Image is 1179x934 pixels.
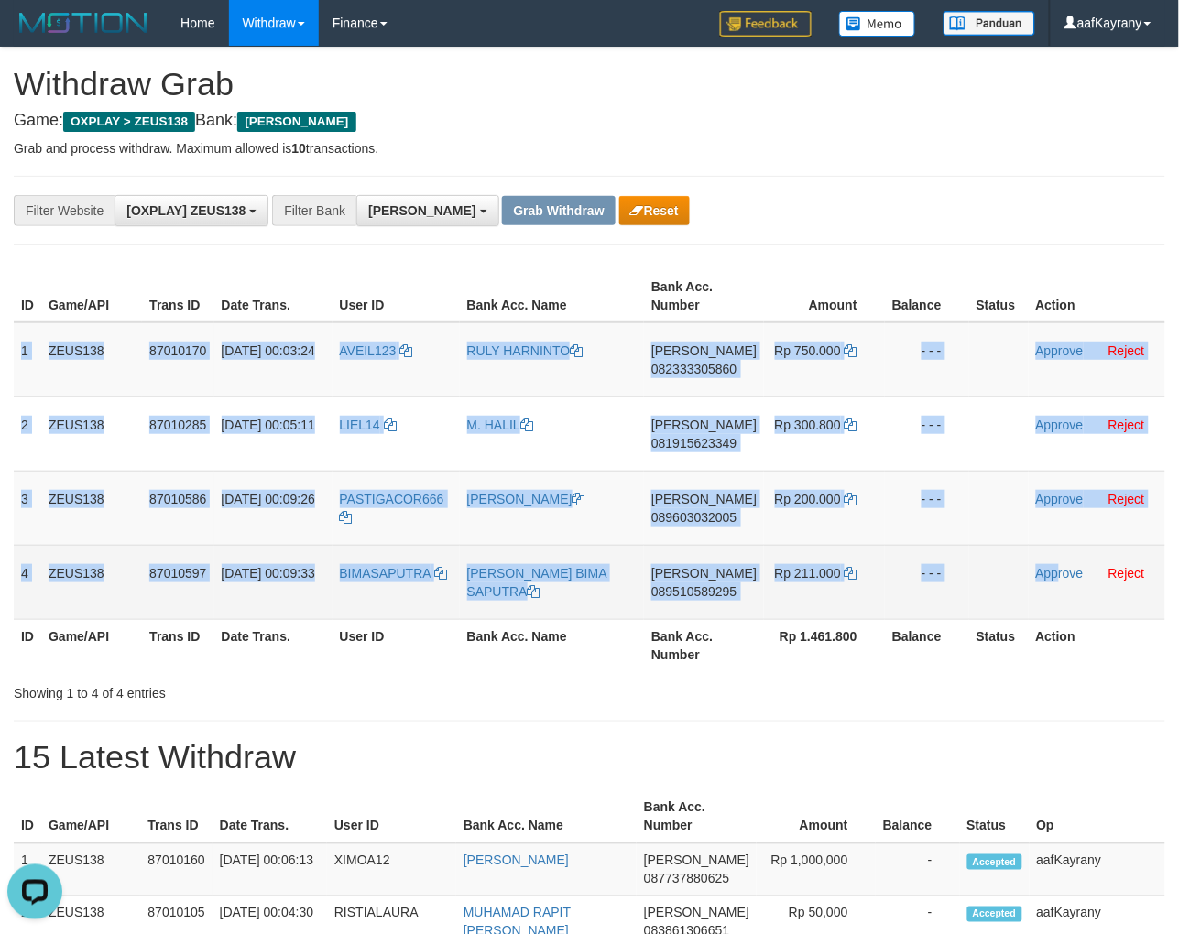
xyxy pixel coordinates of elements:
a: Copy 300800 to clipboard [845,418,857,432]
p: Grab and process withdraw. Maximum allowed is transactions. [14,139,1165,157]
td: ZEUS138 [41,471,142,545]
span: [DATE] 00:09:26 [222,492,315,506]
th: ID [14,791,41,843]
img: Button%20Memo.svg [839,11,916,37]
th: Balance [885,619,969,671]
span: Copy 089603032005 to clipboard [651,510,737,525]
th: Date Trans. [213,791,327,843]
td: ZEUS138 [41,396,142,471]
img: Feedback.jpg [720,11,812,37]
a: LIEL14 [340,418,397,432]
span: [PERSON_NAME] [651,492,757,506]
span: 87010597 [149,566,206,581]
div: Filter Website [14,195,115,226]
td: - [876,843,960,896]
td: aafKayrany [1030,843,1165,896]
span: [PERSON_NAME] [651,343,757,358]
button: [OXPLAY] ZEUS138 [115,195,268,226]
span: 87010170 [149,343,206,358]
a: [PERSON_NAME] [464,853,569,868]
h1: 15 Latest Withdraw [14,740,1165,777]
td: 2 [14,396,41,471]
a: Copy 211000 to clipboard [845,566,857,581]
span: 87010586 [149,492,206,506]
th: Bank Acc. Number [637,791,757,843]
span: PASTIGACOR666 [340,492,444,506]
th: User ID [333,619,460,671]
button: Open LiveChat chat widget [7,7,62,62]
th: Bank Acc. Name [456,791,637,843]
th: User ID [327,791,456,843]
span: [DATE] 00:05:11 [222,418,315,432]
span: [PERSON_NAME] [644,906,749,920]
a: Copy 750000 to clipboard [845,343,857,358]
span: OXPLAY > ZEUS138 [63,112,195,132]
th: Bank Acc. Name [460,270,645,322]
td: Rp 1,000,000 [757,843,876,896]
th: Status [969,619,1029,671]
span: [PERSON_NAME] [237,112,355,132]
span: 87010285 [149,418,206,432]
td: - - - [885,471,969,545]
a: Approve [1036,566,1084,581]
a: Reject [1108,492,1145,506]
th: Amount [757,791,876,843]
th: ID [14,270,41,322]
th: Game/API [41,270,142,322]
a: Copy 200000 to clipboard [845,492,857,506]
span: Copy 089510589295 to clipboard [651,584,737,599]
th: Game/API [41,619,142,671]
span: BIMASAPUTRA [340,566,431,581]
td: 3 [14,471,41,545]
button: [PERSON_NAME] [356,195,498,226]
th: Balance [885,270,969,322]
a: RULY HARNINTO [467,343,584,358]
h1: Withdraw Grab [14,66,1165,103]
span: Copy 087737880625 to clipboard [644,872,729,886]
span: Rp 300.800 [775,418,841,432]
span: [DATE] 00:03:24 [222,343,315,358]
th: Bank Acc. Number [644,619,764,671]
div: Filter Bank [272,195,356,226]
th: Date Trans. [214,619,333,671]
a: Approve [1036,343,1084,358]
th: Bank Acc. Number [644,270,764,322]
span: AVEIL123 [340,343,397,358]
td: - - - [885,322,969,397]
td: 1 [14,322,41,397]
span: Rp 750.000 [775,343,841,358]
a: AVEIL123 [340,343,413,358]
a: Approve [1036,418,1084,432]
th: Balance [876,791,960,843]
img: MOTION_logo.png [14,9,153,37]
span: Accepted [967,907,1022,922]
th: Rp 1.461.800 [764,619,885,671]
a: [PERSON_NAME] [467,492,585,506]
td: - - - [885,545,969,619]
span: [PERSON_NAME] [651,566,757,581]
th: Amount [764,270,885,322]
th: Game/API [41,791,140,843]
span: Accepted [967,854,1022,870]
a: Reject [1108,418,1145,432]
button: Reset [619,196,690,225]
a: BIMASAPUTRA [340,566,447,581]
th: Trans ID [140,791,212,843]
a: M. HALIL [467,418,533,432]
span: [PERSON_NAME] [651,418,757,432]
td: [DATE] 00:06:13 [213,843,327,896]
th: User ID [333,270,460,322]
td: 1 [14,843,41,896]
td: ZEUS138 [41,322,142,397]
td: 4 [14,545,41,619]
span: [OXPLAY] ZEUS138 [126,203,246,218]
span: [DATE] 00:09:33 [222,566,315,581]
td: XIMOA12 [327,843,456,896]
th: Action [1029,270,1165,322]
button: Grab Withdraw [502,196,615,225]
span: LIEL14 [340,418,380,432]
strong: 10 [291,141,306,156]
th: ID [14,619,41,671]
a: PASTIGACOR666 [340,492,444,525]
td: ZEUS138 [41,545,142,619]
